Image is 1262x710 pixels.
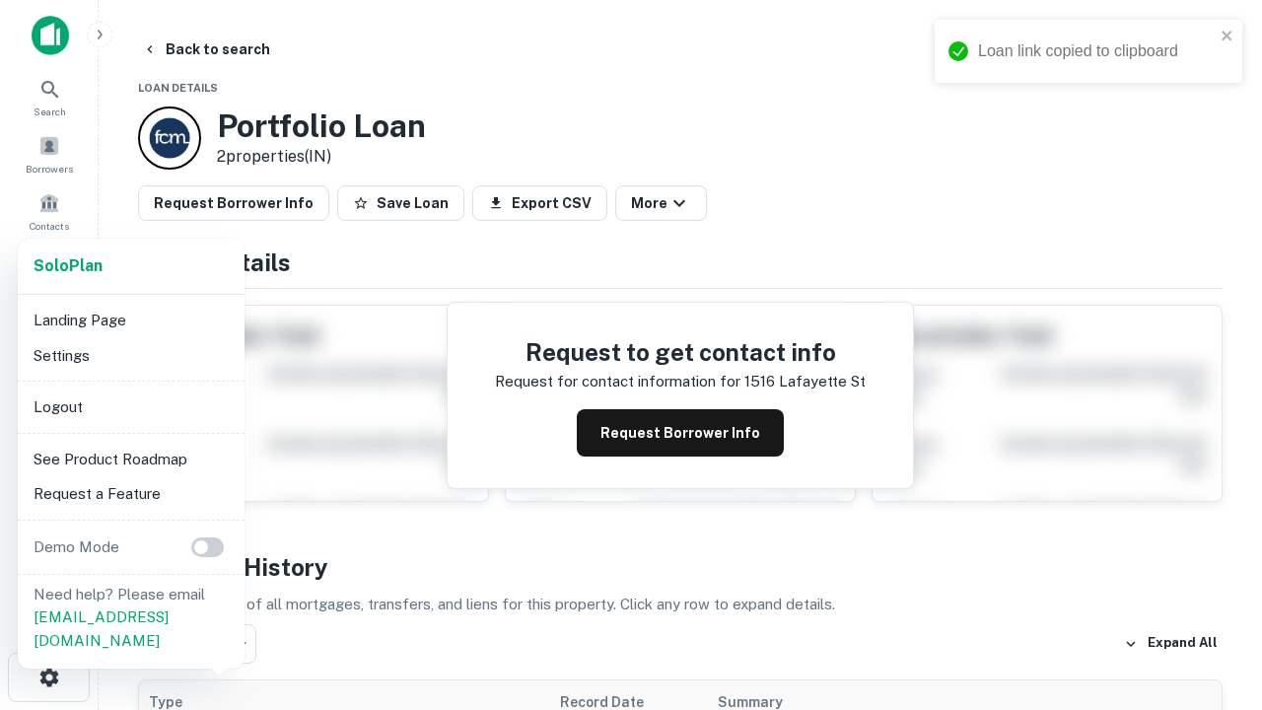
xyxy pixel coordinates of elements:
[34,608,169,649] a: [EMAIL_ADDRESS][DOMAIN_NAME]
[26,338,237,374] li: Settings
[26,303,237,338] li: Landing Page
[1163,489,1262,584] iframe: Chat Widget
[978,39,1215,63] div: Loan link copied to clipboard
[26,476,237,512] li: Request a Feature
[26,442,237,477] li: See Product Roadmap
[34,583,229,653] p: Need help? Please email
[34,256,103,275] strong: Solo Plan
[26,390,237,425] li: Logout
[34,254,103,278] a: SoloPlan
[1221,28,1234,46] button: close
[26,535,127,559] p: Demo Mode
